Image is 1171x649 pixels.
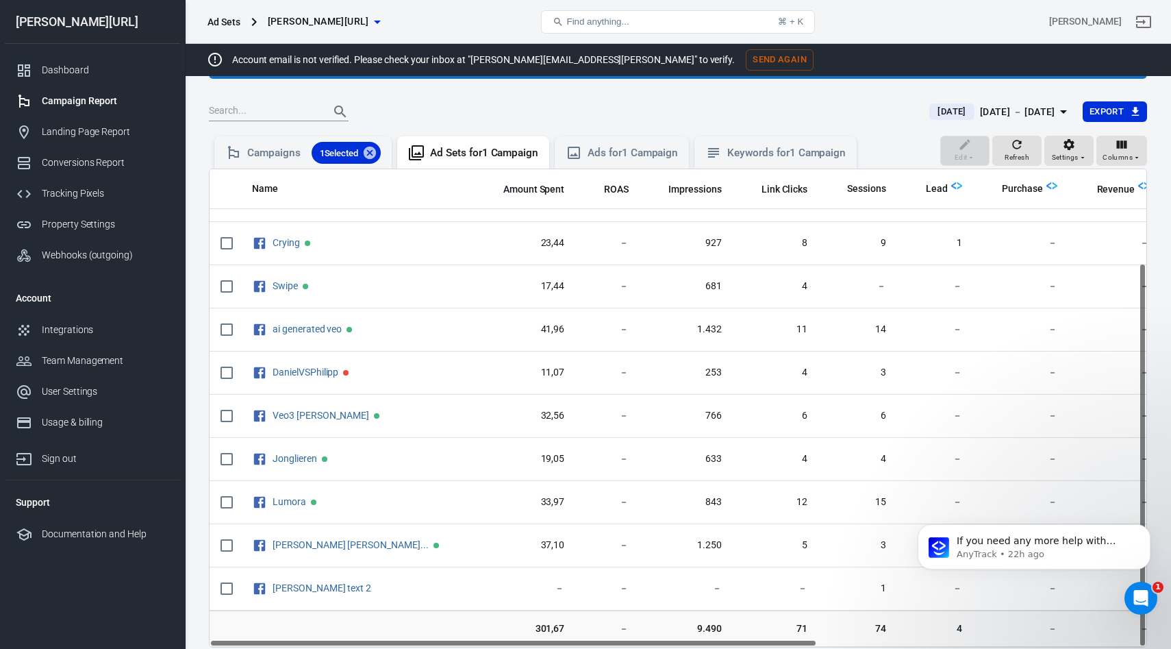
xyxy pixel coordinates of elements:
span: － [984,409,1057,423]
span: － [586,236,629,250]
span: 681 [651,280,722,293]
span: 1 Selected [312,147,367,160]
span: Name [252,182,278,196]
span: Link Clicks [761,183,808,197]
span: － [1079,323,1150,336]
div: Usage & billing [42,415,169,430]
span: Active [305,241,310,246]
img: Logo [1138,180,1149,191]
a: Integrations [5,315,180,345]
span: ROAS [604,183,629,197]
span: 4 [744,366,808,380]
span: 4 [908,622,962,635]
span: The total return on ad spend [604,181,629,197]
span: － [1079,366,1150,380]
svg: Facebook Ads [252,365,267,381]
a: Team Management [5,345,180,376]
a: Sign out [1127,5,1160,38]
span: － [586,539,629,552]
span: － [908,409,962,423]
span: － [908,280,962,293]
span: － [486,582,565,596]
span: Lead [908,182,948,196]
div: Campaigns [247,142,381,164]
span: 5 [744,539,808,552]
span: Clara Christian Wolf... [273,540,431,550]
li: Account [5,282,180,315]
span: － [829,280,886,293]
span: Sessions [847,182,886,196]
div: Landing Page Report [42,125,169,139]
span: － [651,582,722,596]
div: Tracking Pixels [42,186,169,201]
a: Landing Page Report [5,117,180,147]
span: Sessions [829,182,886,196]
a: Property Settings [5,209,180,240]
span: － [586,409,629,423]
span: The number of clicks on links within the ad that led to advertiser-specified destinations [761,181,808,197]
svg: Facebook Ads [252,580,267,597]
span: Daniel long text 2 [273,583,373,593]
div: Sign out [42,452,169,466]
span: － [908,452,962,466]
span: DanielVSPhilipp [273,367,340,377]
a: ai generated veo [273,323,342,334]
div: Keywords for 1 Campaign [727,146,846,160]
span: The number of clicks on links within the ad that led to advertiser-specified destinations [744,181,808,197]
a: Tracking Pixels [5,178,180,209]
span: － [1079,236,1150,250]
a: Usage & billing [5,407,180,438]
span: － [1079,622,1150,635]
div: Team Management [42,354,169,368]
span: [DATE] [932,105,971,119]
button: Settings [1044,136,1094,166]
svg: Facebook Ads [252,321,267,338]
span: － [586,452,629,466]
span: 33,97 [486,495,565,509]
span: － [1079,409,1150,423]
span: － [586,280,629,293]
svg: Facebook Ads [252,537,267,554]
div: Integrations [42,323,169,337]
span: Purchase [1002,182,1043,196]
span: 23,44 [486,236,565,250]
span: Active [347,327,352,332]
span: － [586,366,629,380]
span: 17,44 [486,280,565,293]
span: 9 [829,236,886,250]
div: Ad Sets for 1 Campaign [430,146,538,160]
div: Conversions Report [42,156,169,170]
a: DanielVSPhilipp [273,367,338,378]
li: Support [5,486,180,519]
span: 1 [1153,582,1163,593]
a: Webhooks (outgoing) [5,240,180,271]
span: The number of times your ads were on screen. [668,181,722,197]
div: ⌘ + K [778,16,803,27]
span: Active [311,500,316,505]
span: 1.250 [651,539,722,552]
span: 6 [744,409,808,423]
div: [PERSON_NAME][URL] [5,16,180,28]
div: 1Selected [312,142,381,164]
span: 4 [744,280,808,293]
span: Columns [1103,151,1133,164]
span: 927 [651,236,722,250]
span: 15 [829,495,886,509]
span: Purchase [984,182,1043,196]
span: 843 [651,495,722,509]
svg: Facebook Ads [252,235,267,252]
a: Swipe [273,280,298,291]
span: 14 [829,323,886,336]
span: The estimated total amount of money you've spent on your campaign, ad set or ad during its schedule. [486,181,565,197]
span: Lumora [273,497,308,506]
svg: Facebook Ads [252,278,267,295]
div: Ad Sets [207,15,240,29]
div: Property Settings [42,217,169,232]
span: Active [433,543,439,548]
a: Sign out [5,438,180,474]
span: 8 [744,236,808,250]
span: Refresh [1005,151,1029,164]
span: － [984,280,1057,293]
span: 1 [908,236,962,250]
